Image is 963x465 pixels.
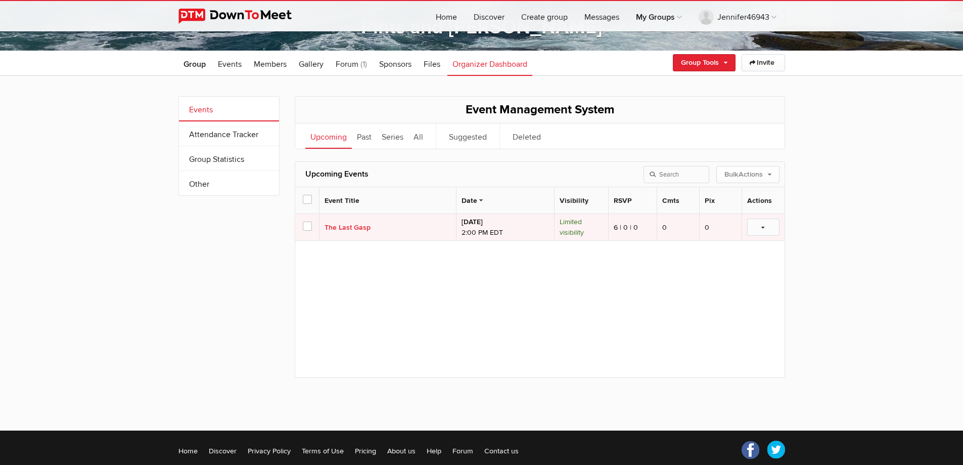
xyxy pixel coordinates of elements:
[657,214,700,241] td: 0
[452,59,527,69] span: Organizer Dashboard
[767,441,785,459] a: Twitter
[213,51,247,76] a: Events
[742,187,785,214] th: Actions
[576,1,627,31] a: Messages
[179,146,279,171] a: Group Statistics
[742,441,760,459] a: Facebook
[700,214,742,241] td: 0
[408,123,428,149] a: All
[462,195,482,206] a: Date
[218,59,242,69] span: Events
[419,51,445,76] a: Files
[628,1,690,31] a: My Groups
[305,123,352,149] a: Upcoming
[305,162,774,186] h2: Upcoming Events
[560,218,584,237] span: Limited visibility
[352,123,377,149] a: Past
[305,97,774,123] h1: Event Management System
[331,51,372,76] a: Forum (1)
[248,446,291,456] a: Privacy Policy
[424,59,440,69] span: Files
[179,121,279,146] a: Attendance Tracker
[325,223,371,232] a: The Last Gasp
[178,446,198,456] a: Home
[294,51,329,76] a: Gallery
[179,171,279,195] a: Other
[691,1,785,31] a: Jennifer46943
[355,446,376,456] a: Pricing
[377,123,408,149] a: Series
[299,59,324,69] span: Gallery
[249,51,292,76] a: Members
[427,446,441,456] a: Help
[513,1,576,31] a: Create group
[466,1,513,31] a: Discover
[462,228,488,237] span: 2:00 PM
[360,59,367,69] span: (1)
[374,51,417,76] a: Sponsors
[428,1,465,31] a: Home
[387,446,416,456] a: About us
[490,228,503,237] span: America/Toronto
[209,446,237,456] a: Discover
[484,446,519,456] a: Contact us
[662,196,684,205] a: Cmts
[462,218,483,226] b: [DATE]
[508,123,546,149] a: Deleted
[452,446,473,456] a: Forum
[178,9,307,24] img: DownToMeet
[254,59,287,69] span: Members
[179,97,279,121] a: Events
[336,59,358,69] span: Forum
[644,166,709,183] input: Search
[705,196,720,205] a: Pix
[742,54,785,71] a: Invite
[379,59,411,69] span: Sponsors
[609,214,657,241] td: 6 | 0 | 0
[614,196,637,205] a: RSVP
[178,51,211,76] a: Group
[447,51,532,76] a: Organizer Dashboard
[444,123,492,149] a: Suggested
[560,196,593,205] a: Visibility
[302,446,344,456] a: Terms of Use
[184,59,206,69] span: Group
[325,196,364,205] a: Event Title
[673,54,736,71] a: Group Tools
